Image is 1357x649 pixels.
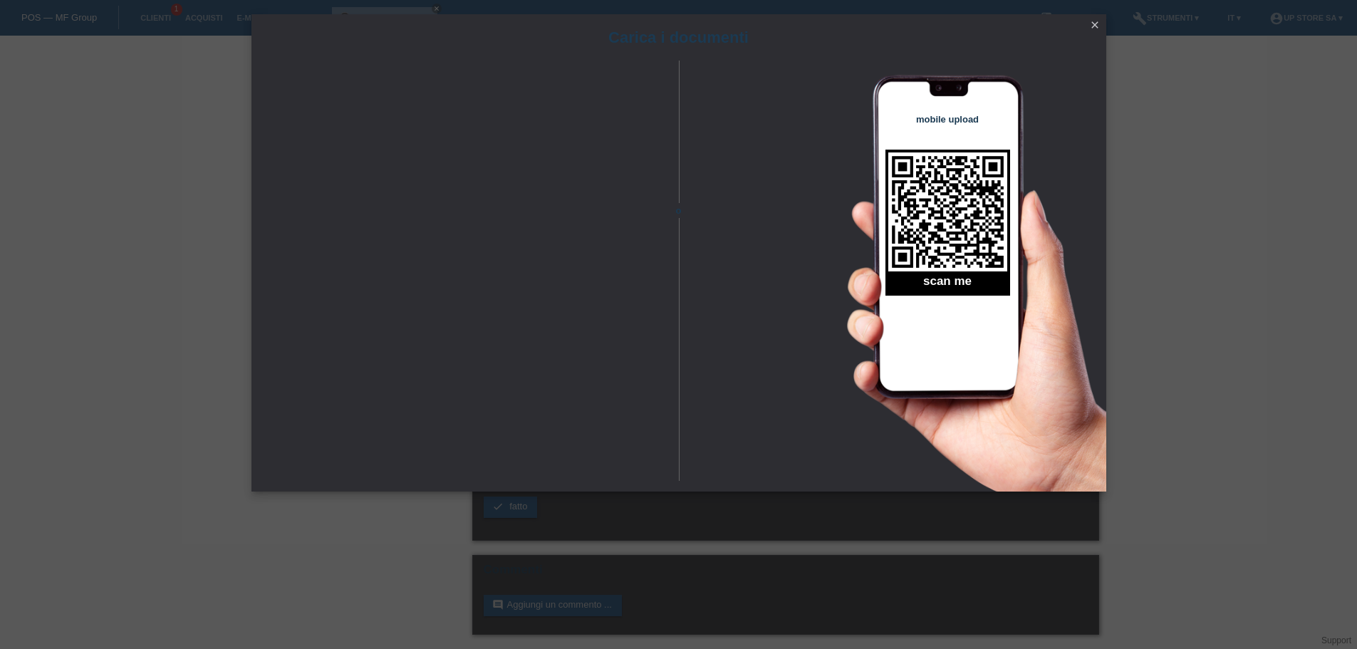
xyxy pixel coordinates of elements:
[1089,19,1101,31] i: close
[1086,18,1104,34] a: close
[885,114,1010,125] h4: mobile upload
[654,203,704,218] span: o
[885,274,1010,296] h2: scan me
[251,28,1106,46] h1: Carica i documenti
[273,96,654,452] iframe: Upload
